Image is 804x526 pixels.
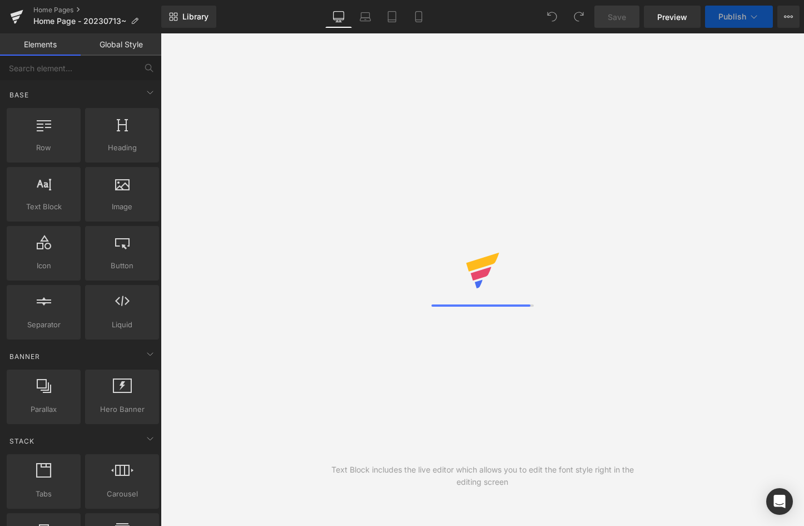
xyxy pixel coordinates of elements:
[88,142,156,154] span: Heading
[325,6,352,28] a: Desktop
[10,142,77,154] span: Row
[352,6,379,28] a: Laptop
[10,488,77,500] span: Tabs
[10,201,77,213] span: Text Block
[8,90,30,100] span: Base
[10,404,77,415] span: Parallax
[81,33,161,56] a: Global Style
[8,351,41,362] span: Banner
[379,6,405,28] a: Tablet
[644,6,701,28] a: Preview
[88,201,156,213] span: Image
[10,319,77,331] span: Separator
[88,488,156,500] span: Carousel
[777,6,800,28] button: More
[182,12,209,22] span: Library
[33,17,126,26] span: Home Page - 20230713~
[657,11,687,23] span: Preview
[88,404,156,415] span: Hero Banner
[321,464,643,488] div: Text Block includes the live editor which allows you to edit the font style right in the editing ...
[568,6,590,28] button: Redo
[8,436,36,446] span: Stack
[161,6,216,28] a: New Library
[10,260,77,272] span: Icon
[608,11,626,23] span: Save
[405,6,432,28] a: Mobile
[541,6,563,28] button: Undo
[766,488,793,515] div: Open Intercom Messenger
[88,260,156,272] span: Button
[33,6,161,14] a: Home Pages
[718,12,746,21] span: Publish
[88,319,156,331] span: Liquid
[705,6,773,28] button: Publish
